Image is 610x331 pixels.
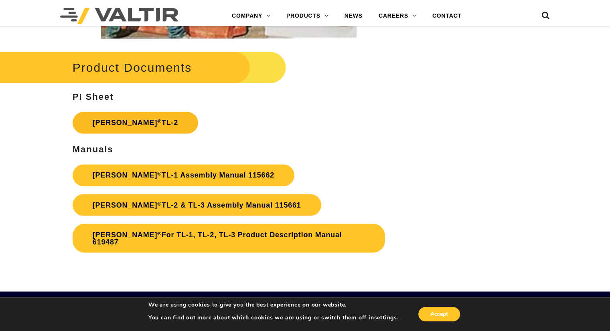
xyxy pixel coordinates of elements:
a: CONTACT [424,8,470,24]
a: [PERSON_NAME]®For TL-1, TL-2, TL-3 Product Description Manual 619487 [73,224,385,252]
a: [PERSON_NAME]®TL-2 & TL-3 Assembly Manual 115661 [73,194,321,216]
sup: ® [157,171,162,177]
strong: Manuals [73,144,113,154]
a: NEWS [336,8,371,24]
a: CAREERS [371,8,424,24]
a: COMPANY [224,8,278,24]
p: You can find out more about which cookies we are using or switch them off in . [148,314,399,321]
a: PRODUCTS [278,8,336,24]
button: Accept [418,307,460,321]
sup: ® [157,118,162,124]
strong: PI Sheet [73,92,114,102]
p: We are using cookies to give you the best experience on our website. [148,301,399,309]
a: [PERSON_NAME]®TL-2 [73,112,198,133]
sup: ® [157,200,162,206]
img: Valtir [60,8,178,24]
sup: ® [157,230,162,236]
a: [PERSON_NAME]®TL-1 Assembly Manual 115662 [73,164,294,186]
button: settings [374,314,397,321]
